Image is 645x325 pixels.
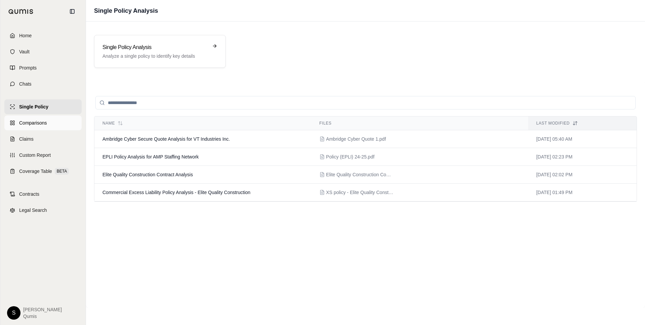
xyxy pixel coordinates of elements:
td: [DATE] 02:02 PM [528,166,637,184]
div: Name [102,121,303,126]
span: Prompts [19,64,37,71]
a: Custom Report [4,148,82,162]
a: Contracts [4,187,82,201]
span: Policy (EPLI) 24-25.pdf [326,153,375,160]
span: Commercial Excess Liability Policy Analysis - Elite Quality Construction [102,190,250,195]
a: Chats [4,77,82,91]
span: Chats [19,81,32,87]
a: Single Policy [4,99,82,114]
a: Vault [4,44,82,59]
th: Files [311,117,528,130]
span: Qumis [23,313,62,320]
span: Elite Quality Construction Contract Analysis [102,172,193,177]
a: Prompts [4,60,82,75]
a: Coverage TableBETA [4,164,82,179]
span: Ambridge Cyber Secure Quote Analysis for VT Industries Inc. [102,136,230,142]
span: BETA [55,168,69,175]
img: Qumis Logo [8,9,34,14]
button: Collapse sidebar [67,6,78,17]
a: Home [4,28,82,43]
span: Vault [19,48,30,55]
span: Claims [19,136,34,142]
span: XS policy - Elite Quality Construction (1) (1) (1).pdf [326,189,393,196]
span: Single Policy [19,103,48,110]
td: [DATE] 02:23 PM [528,148,637,166]
td: [DATE] 01:49 PM [528,184,637,201]
p: Analyze a single policy to identify key details [102,53,208,59]
a: Claims [4,132,82,146]
span: Home [19,32,32,39]
div: Last modified [536,121,629,126]
span: EPLI Policy Analysis for AMP Staffing Network [102,154,199,159]
span: Custom Report [19,152,51,158]
div: S [7,306,20,320]
span: [PERSON_NAME] [23,306,62,313]
a: Legal Search [4,203,82,218]
span: Ambridge Cyber Quote 1.pdf [326,136,386,142]
span: Coverage Table [19,168,52,175]
h3: Single Policy Analysis [102,43,208,51]
span: Comparisons [19,120,47,126]
span: Contracts [19,191,39,197]
span: Elite Quality Construction Contract.pdf [326,171,393,178]
h1: Single Policy Analysis [94,6,158,15]
a: Comparisons [4,115,82,130]
td: [DATE] 05:40 AM [528,130,637,148]
span: Legal Search [19,207,47,214]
